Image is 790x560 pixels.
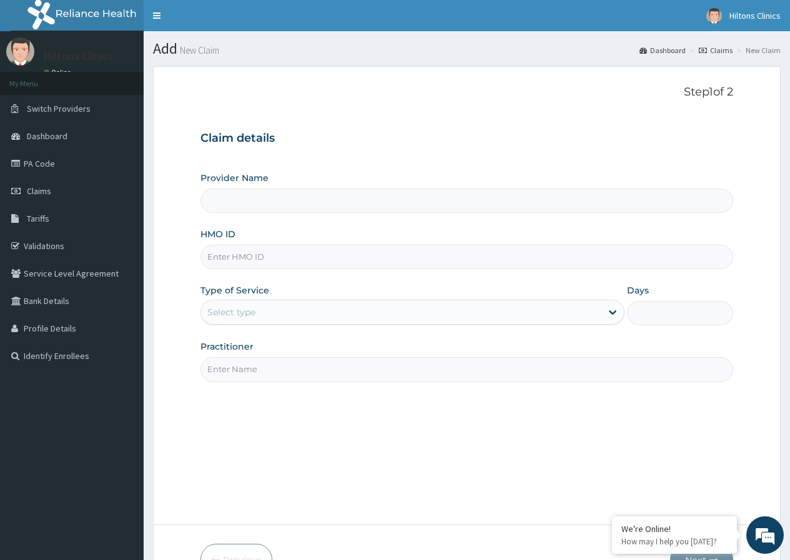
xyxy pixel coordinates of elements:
[621,536,728,547] p: How may I help you today?
[200,172,269,184] label: Provider Name
[27,103,91,114] span: Switch Providers
[27,213,49,224] span: Tariffs
[200,228,235,240] label: HMO ID
[200,132,733,145] h3: Claim details
[200,245,733,269] input: Enter HMO ID
[200,284,269,297] label: Type of Service
[153,41,781,57] h1: Add
[6,37,34,66] img: User Image
[27,185,51,197] span: Claims
[729,10,781,21] span: Hiltons Clinics
[627,284,649,297] label: Days
[699,45,733,56] a: Claims
[639,45,686,56] a: Dashboard
[706,8,722,24] img: User Image
[207,306,255,318] div: Select type
[44,68,74,77] a: Online
[621,523,728,534] div: We're Online!
[200,86,733,99] p: Step 1 of 2
[44,51,113,62] p: Hiltons Clinics
[27,130,67,142] span: Dashboard
[200,340,254,353] label: Practitioner
[200,357,733,381] input: Enter Name
[177,46,219,55] small: New Claim
[734,45,781,56] li: New Claim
